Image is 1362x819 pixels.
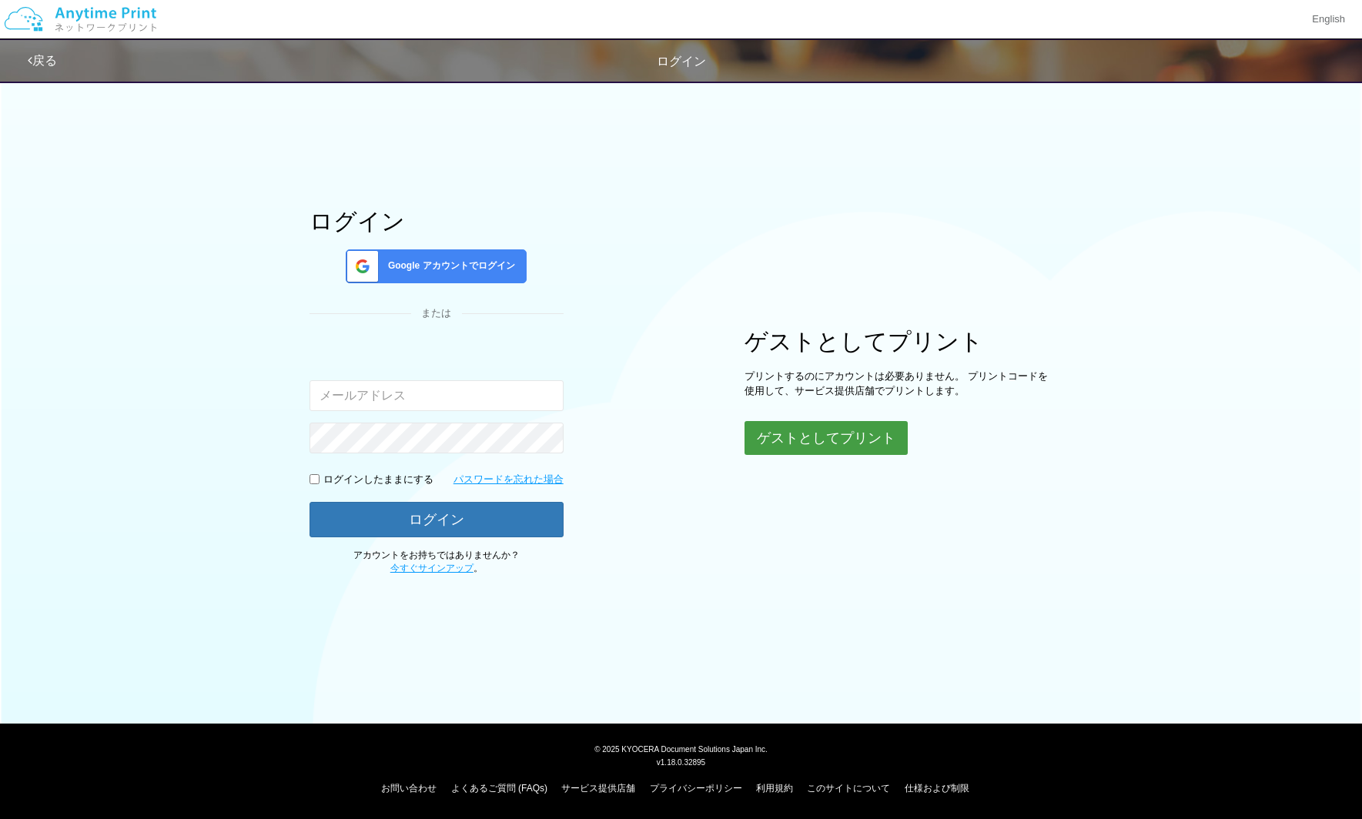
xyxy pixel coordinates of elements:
[310,502,564,537] button: ログイン
[594,744,768,754] span: © 2025 KYOCERA Document Solutions Japan Inc.
[745,369,1052,398] p: プリントするのにアカウントは必要ありません。 プリントコードを使用して、サービス提供店舗でプリントします。
[390,563,474,573] a: 今すぐサインアップ
[390,563,483,573] span: 。
[28,54,57,67] a: 戻る
[310,306,564,321] div: または
[453,473,564,487] a: パスワードを忘れた場合
[382,259,515,272] span: Google アカウントでログイン
[310,209,564,234] h1: ログイン
[310,549,564,575] p: アカウントをお持ちではありませんか？
[657,757,705,767] span: v1.18.0.32895
[310,380,564,411] input: メールアドレス
[745,329,1052,354] h1: ゲストとしてプリント
[381,783,437,794] a: お問い合わせ
[323,473,433,487] p: ログインしたままにする
[561,783,635,794] a: サービス提供店舗
[745,421,908,455] button: ゲストとしてプリント
[756,783,793,794] a: 利用規約
[451,783,547,794] a: よくあるご質問 (FAQs)
[650,783,742,794] a: プライバシーポリシー
[905,783,969,794] a: 仕様および制限
[657,55,706,68] span: ログイン
[807,783,890,794] a: このサイトについて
